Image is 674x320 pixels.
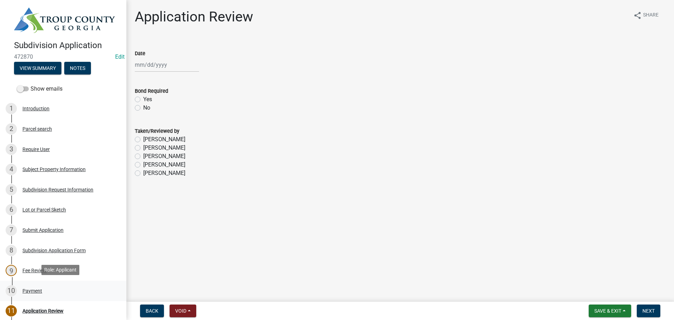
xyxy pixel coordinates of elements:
[64,66,91,71] wm-modal-confirm: Notes
[135,58,199,72] input: mm/dd/yyyy
[6,285,17,296] div: 10
[22,187,93,192] div: Subdivision Request Information
[22,288,42,293] div: Payment
[146,308,158,314] span: Back
[643,11,659,20] span: Share
[22,228,64,233] div: Submit Application
[143,152,185,161] label: [PERSON_NAME]
[143,144,185,152] label: [PERSON_NAME]
[22,207,66,212] div: Lot or Parcel Sketch
[642,308,655,314] span: Next
[633,11,642,20] i: share
[143,135,185,144] label: [PERSON_NAME]
[22,147,50,152] div: Require User
[175,308,186,314] span: Void
[6,265,17,276] div: 9
[6,123,17,135] div: 2
[14,40,121,51] h4: Subdivision Application
[6,204,17,215] div: 6
[14,53,112,60] span: 472870
[22,126,52,131] div: Parcel search
[143,169,185,177] label: [PERSON_NAME]
[143,161,185,169] label: [PERSON_NAME]
[170,305,196,317] button: Void
[637,305,660,317] button: Next
[6,103,17,114] div: 1
[6,184,17,195] div: 5
[6,305,17,316] div: 11
[14,66,61,71] wm-modal-confirm: Summary
[17,85,62,93] label: Show emails
[22,248,86,253] div: Subdivision Application Form
[22,106,49,111] div: Introduction
[22,268,47,273] div: Fee Review
[6,245,17,256] div: 8
[115,53,125,60] wm-modal-confirm: Edit Application Number
[628,8,664,22] button: shareShare
[135,129,179,134] label: Taken/Reviewed by
[115,53,125,60] a: Edit
[589,305,631,317] button: Save & Exit
[22,308,64,313] div: Application Review
[64,62,91,74] button: Notes
[41,265,79,275] div: Role: Applicant
[143,104,150,112] label: No
[143,95,152,104] label: Yes
[135,89,168,94] label: Bond Required
[135,51,145,56] label: Date
[140,305,164,317] button: Back
[14,62,61,74] button: View Summary
[14,7,115,33] img: Troup County, Georgia
[594,308,621,314] span: Save & Exit
[22,167,86,172] div: Subject Property Information
[6,164,17,175] div: 4
[135,8,253,25] h1: Application Review
[6,224,17,236] div: 7
[6,144,17,155] div: 3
